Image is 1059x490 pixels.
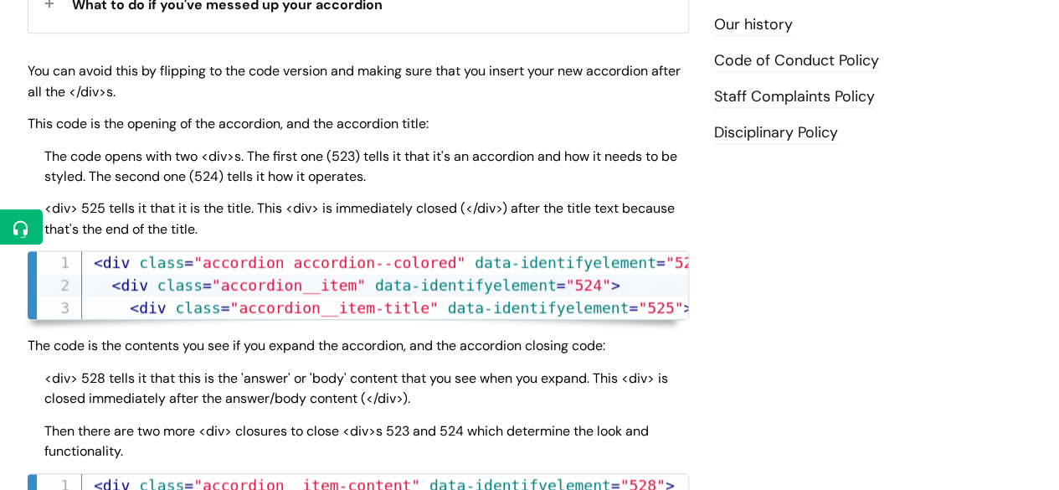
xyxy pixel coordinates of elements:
span: " [357,276,366,294]
a: Code of Conduct Policy [714,50,879,72]
span: Then there are two more <div> closures to close <div>s 523 and 524 which determine the look and f... [44,422,649,461]
span: " [212,276,221,294]
span: class [157,276,203,294]
span: class [139,254,184,271]
span: div [103,254,131,271]
span: accordion__item [221,276,357,294]
span: " [429,299,439,317]
span: The code is the contents you see if you expand the accordion, and the accordion closing code: [28,337,605,354]
span: " [675,299,684,317]
span: " [602,276,611,294]
span: This code is the opening of the accordion, and the accordion title: [28,115,429,132]
span: 525 [647,299,675,317]
span: accordion accordion--colored [203,254,456,271]
code: What to do if you ve messed up your accordion [28,251,688,319]
span: " [638,299,647,317]
span: div [121,276,148,294]
span: <div> 528 tells it that this is the 'answer' or 'body' content that you see when you expand. This... [44,369,668,408]
span: = [203,276,212,294]
span: data-identifyelement [448,299,630,317]
span: < [94,254,103,271]
span: " [566,276,575,294]
span: The code opens with two <div>s. The first one (523) tells it that it's an accordion and how it ne... [44,147,677,186]
span: class [175,299,220,317]
span: > [611,276,620,294]
span: 524 [574,276,602,294]
a: Disciplinary Policy [714,122,838,144]
span: data-identifyelement [375,276,557,294]
span: div [139,299,167,317]
span: < [130,299,139,317]
span: = [656,254,666,271]
span: 523 [675,254,702,271]
span: You can avoid this by flipping to the code version and making sure that you insert your new accor... [28,62,681,101]
span: <div> 525 tells it that it is the title. This <div> is immediately closed (</div>) after the titl... [44,199,675,238]
span: " [456,254,465,271]
a: Staff Complaints Policy [714,86,875,108]
span: " [193,254,203,271]
span: = [221,299,230,317]
span: data-identifyelement [475,254,656,271]
a: Our history [714,14,793,36]
span: = [629,299,638,317]
span: < [112,276,121,294]
span: = [557,276,566,294]
span: = [184,254,193,271]
span: " [666,254,675,271]
span: accordion__item-title [239,299,429,317]
span: " [229,299,239,317]
span: > [683,299,692,317]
